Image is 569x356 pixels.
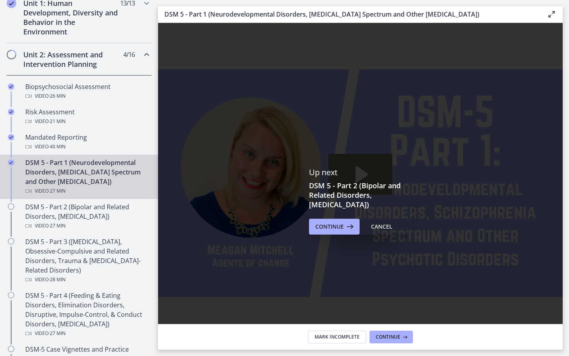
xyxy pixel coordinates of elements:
span: · 28 min [49,275,66,284]
span: · 26 min [49,91,66,101]
div: Video [25,221,149,231]
span: Mark Incomplete [315,334,360,340]
button: Continue [369,331,413,343]
span: · 40 min [49,142,66,151]
button: Mark Incomplete [308,331,366,343]
span: Continue [376,334,400,340]
div: Risk Assessment [25,107,149,126]
button: Fullscreen [384,303,405,320]
span: 4 / 16 [123,50,135,59]
span: · 27 min [49,186,66,196]
div: DSM 5 - Part 2 (Bipolar and Related Disorders, [MEDICAL_DATA]) [25,202,149,231]
span: · 27 min [49,221,66,231]
span: Continue [315,222,344,231]
h3: DSM 5 - Part 1 (Neurodevelopmental Disorders, [MEDICAL_DATA] Spectrum and Other [MEDICAL_DATA]) [164,9,534,19]
button: Mute [343,303,364,320]
i: Completed [8,109,14,115]
i: Completed [8,159,14,166]
span: · 27 min [49,329,66,338]
button: Cancel [365,219,399,235]
div: Video [25,275,149,284]
div: Cancel [371,222,392,231]
div: Biopsychosocial Assessment [25,82,149,101]
h2: Unit 2: Assessment and Intervention Planning [23,50,120,69]
div: DSM 5 - Part 3 ([MEDICAL_DATA], Obsessive-Compulsive and Related Disorders, Trauma & [MEDICAL_DAT... [25,237,149,284]
div: Video [25,117,149,126]
h3: DSM 5 - Part 2 (Bipolar and Related Disorders, [MEDICAL_DATA]) [309,181,412,209]
div: Video [25,329,149,338]
div: Video [25,186,149,196]
p: Up next [309,167,412,178]
div: DSM 5 - Part 1 (Neurodevelopmental Disorders, [MEDICAL_DATA] Spectrum and Other [MEDICAL_DATA]) [25,158,149,196]
button: Play Video: cmseadc4lpnc72iv6tpg.mp4 [170,131,235,172]
div: DSM 5 - Part 4 (Feeding & Eating Disorders, Elimination Disorders, Disruptive, Impulse-Control, &... [25,291,149,338]
div: Video [25,142,149,151]
div: Mandated Reporting [25,133,149,151]
span: · 21 min [49,117,66,126]
i: Completed [8,134,14,140]
i: Completed [8,83,14,90]
div: Video [25,91,149,101]
div: Playbar [48,303,338,320]
button: Show settings menu [364,303,384,320]
button: Continue [309,219,360,235]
